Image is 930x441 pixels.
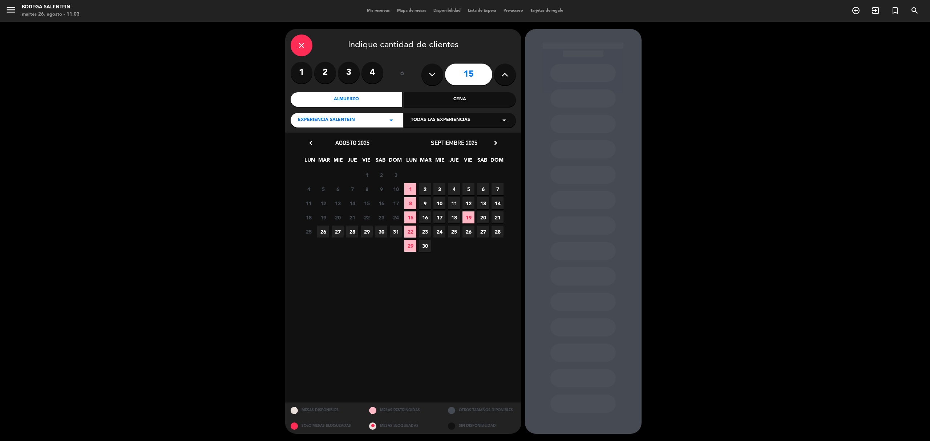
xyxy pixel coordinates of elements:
span: Disponibilidad [430,9,464,13]
span: 3 [433,183,445,195]
span: 28 [346,226,358,238]
span: Mis reservas [363,9,393,13]
span: 13 [332,197,344,209]
span: 12 [317,197,329,209]
span: 14 [346,197,358,209]
span: 6 [332,183,344,195]
span: 5 [317,183,329,195]
span: 14 [492,197,504,209]
span: 21 [492,211,504,223]
div: Cena [404,92,516,107]
span: SAB [476,156,488,168]
span: 3 [390,169,402,181]
span: 25 [448,226,460,238]
span: 19 [317,211,329,223]
span: 2 [419,183,431,195]
span: 22 [361,211,373,223]
span: Tarjetas de regalo [527,9,567,13]
span: 8 [404,197,416,209]
span: MIE [332,156,344,168]
i: chevron_left [307,139,315,147]
span: Lista de Espera [464,9,500,13]
span: 23 [419,226,431,238]
span: 24 [390,211,402,223]
i: add_circle_outline [852,6,860,15]
span: 25 [303,226,315,238]
span: 11 [303,197,315,209]
span: 7 [492,183,504,195]
i: close [297,41,306,50]
span: 8 [361,183,373,195]
label: 3 [338,62,360,84]
span: 28 [492,226,504,238]
i: menu [5,4,16,15]
span: 20 [477,211,489,223]
span: 1 [361,169,373,181]
span: 9 [419,197,431,209]
span: Experiencia Salentein [298,117,355,124]
div: SIN DISPONIBILIDAD [442,418,521,434]
span: 7 [346,183,358,195]
span: DOM [389,156,401,168]
span: MIE [434,156,446,168]
span: 18 [448,211,460,223]
span: 19 [462,211,474,223]
span: Todas las experiencias [411,117,470,124]
div: martes 26. agosto - 11:03 [22,11,80,18]
div: ó [391,62,414,87]
span: 16 [375,197,387,209]
span: DOM [490,156,502,168]
span: 26 [462,226,474,238]
span: septiembre 2025 [431,139,477,146]
span: 2 [375,169,387,181]
span: 12 [462,197,474,209]
span: 10 [433,197,445,209]
span: 1 [404,183,416,195]
span: MAR [318,156,330,168]
span: 17 [390,197,402,209]
span: JUE [448,156,460,168]
div: Almuerzo [291,92,403,107]
span: 5 [462,183,474,195]
span: 27 [477,226,489,238]
span: 20 [332,211,344,223]
span: 27 [332,226,344,238]
span: 16 [419,211,431,223]
div: SOLO MESAS BLOQUEADAS [285,418,364,434]
button: menu [5,4,16,18]
span: 23 [375,211,387,223]
span: agosto 2025 [335,139,369,146]
span: 15 [361,197,373,209]
div: OTROS TAMAÑOS DIPONIBLES [442,402,521,418]
span: 6 [477,183,489,195]
i: arrow_drop_down [387,116,396,125]
i: turned_in_not [891,6,899,15]
span: 30 [375,226,387,238]
label: 4 [361,62,383,84]
span: 18 [303,211,315,223]
span: LUN [405,156,417,168]
span: 22 [404,226,416,238]
span: Mapa de mesas [393,9,430,13]
span: 21 [346,211,358,223]
i: arrow_drop_down [500,116,509,125]
i: chevron_right [492,139,500,147]
div: MESAS BLOQUEADAS [364,418,442,434]
span: 9 [375,183,387,195]
span: 4 [448,183,460,195]
span: 11 [448,197,460,209]
span: 24 [433,226,445,238]
span: VIE [462,156,474,168]
div: MESAS RESTRINGIDAS [364,402,442,418]
div: MESAS DISPONIBLES [285,402,364,418]
span: 17 [433,211,445,223]
span: LUN [304,156,316,168]
span: 30 [419,240,431,252]
span: JUE [346,156,358,168]
div: Indique cantidad de clientes [291,35,516,56]
span: 15 [404,211,416,223]
span: VIE [360,156,372,168]
span: Pre-acceso [500,9,527,13]
span: 31 [390,226,402,238]
i: exit_to_app [871,6,880,15]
